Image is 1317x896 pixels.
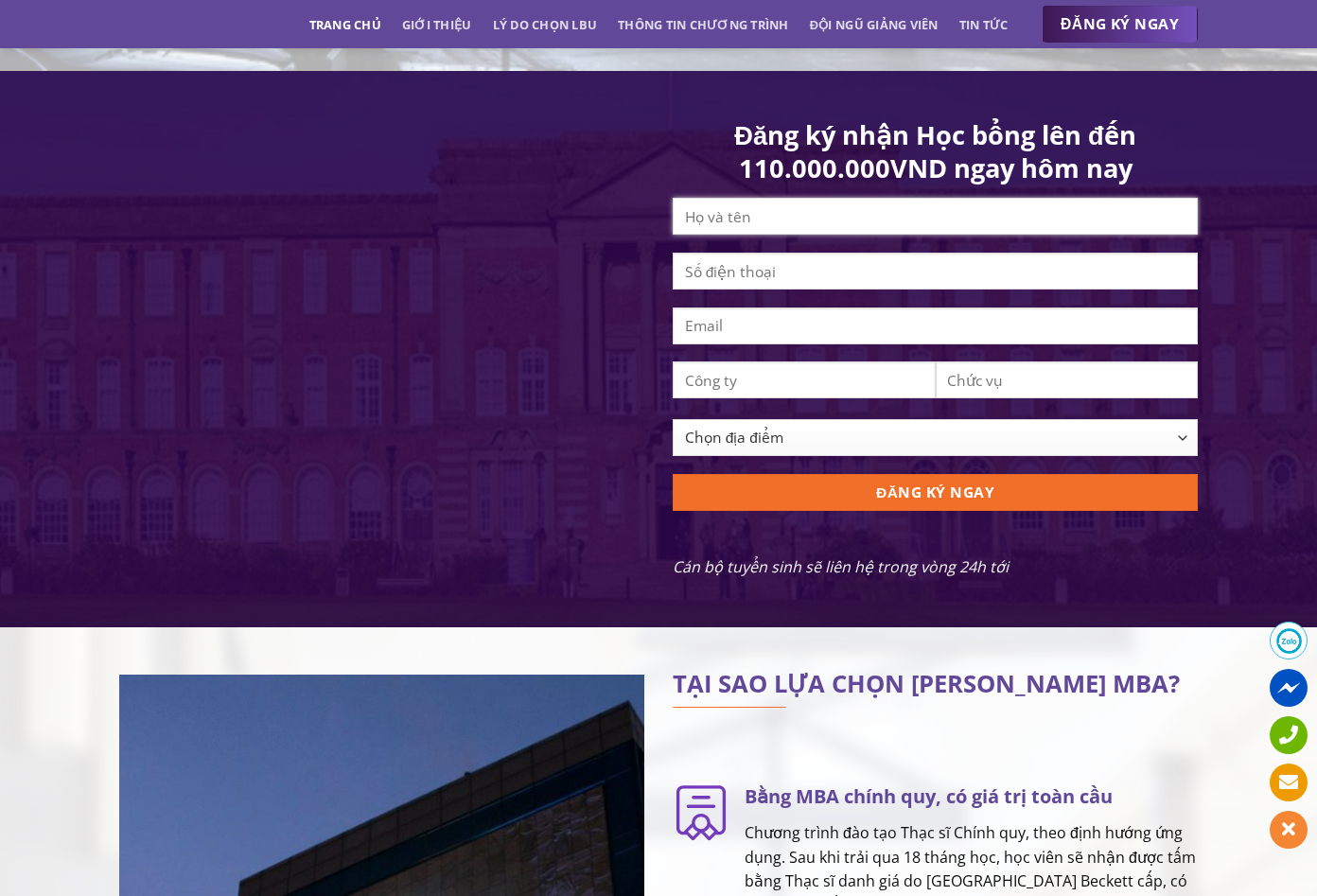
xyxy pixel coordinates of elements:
[936,361,1199,398] input: Chức vụ
[309,8,381,42] a: Trang chủ
[673,707,786,709] img: line-lbu.jpg
[810,8,939,42] a: Đội ngũ giảng viên
[1042,6,1198,44] a: ĐĂNG KÝ NGAY
[618,8,789,42] a: Thông tin chương trình
[1061,12,1179,36] span: ĐĂNG KÝ NGAY
[673,118,1198,185] h1: Đăng ký nhận Học bổng lên đến 110.000.000VND ngay hôm nay
[673,474,1198,511] input: ĐĂNG KÝ NGAY
[959,8,1009,42] a: Tin tức
[673,307,1198,344] input: Email
[673,118,1198,580] form: Contact form
[119,202,644,517] iframe: Thạc sĩ Quản trị kinh doanh Quốc tế - Leeds Beckett MBA từ ĐH FPT & ĐH Leeds Beckett (UK)
[673,361,936,398] input: Công ty
[673,253,1198,290] input: Số điện thoại
[493,8,598,42] a: Lý do chọn LBU
[673,198,1198,235] input: Họ và tên
[673,556,1009,577] em: Cán bộ tuyển sinh sẽ liên hệ trong vòng 24h tới
[673,675,1198,694] h2: TẠI SAO LỰA CHỌN [PERSON_NAME] MBA?
[745,782,1198,812] h3: Bằng MBA chính quy, có giá trị toàn cầu
[402,8,472,42] a: Giới thiệu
